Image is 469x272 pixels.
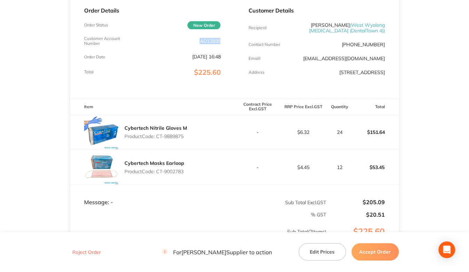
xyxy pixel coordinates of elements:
[248,42,280,47] p: Contact Number
[70,98,234,115] th: Item
[124,160,184,166] a: Cybertech Masks Earloop
[124,125,187,131] a: Cybertech Nitrile Gloves M
[235,200,326,205] p: Sub Total Excl. GST
[187,21,220,29] span: New Order
[281,165,326,170] p: $4.45
[281,98,326,115] th: RRP Price Excl. GST
[248,7,385,14] p: Customer Details
[353,124,398,141] p: $151.64
[342,42,385,47] p: [PHONE_NUMBER]
[248,25,266,30] p: Recipient
[294,22,385,33] p: [PERSON_NAME]
[299,243,346,261] button: Edit Prices
[70,249,103,255] button: Reject Order
[84,150,119,185] img: NWVyZjhrNw
[353,98,398,115] th: Total
[353,159,398,176] p: $53.45
[327,211,385,218] p: $20.51
[438,241,455,258] div: Open Intercom Messenger
[234,98,280,115] th: Contract Price Excl. GST
[351,243,399,261] button: Accept Order
[162,249,272,255] p: For [PERSON_NAME] Supplier to action
[194,68,220,77] span: $225.60
[339,70,385,75] p: [STREET_ADDRESS]
[200,38,220,44] p: AD12935
[281,129,326,135] p: $6.32
[327,165,353,170] p: 12
[327,129,353,135] p: 24
[84,70,94,74] p: Total
[84,7,220,14] p: Order Details
[124,169,184,174] p: Product Code: CT-9002783
[71,229,326,248] p: Sub Total ( 2 Items)
[235,129,280,135] p: -
[192,54,220,59] p: [DATE] 16:48
[70,185,234,206] td: Message: -
[84,55,105,59] p: Order Date
[235,165,280,170] p: -
[84,115,119,150] img: bzhvYXI2ag
[327,227,398,250] p: $225.60
[326,98,353,115] th: Quantity
[309,22,385,34] span: ( West Wyalong [MEDICAL_DATA] (DentalTown 4) )
[84,23,108,27] p: Order Status
[303,55,385,62] a: [EMAIL_ADDRESS][DOMAIN_NAME]
[71,212,326,217] p: % GST
[248,70,264,75] p: Address
[124,134,187,139] p: Product Code: CT-9889875
[84,36,130,46] p: Customer Account Number
[327,199,385,205] p: $205.09
[248,56,260,61] p: Emaill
